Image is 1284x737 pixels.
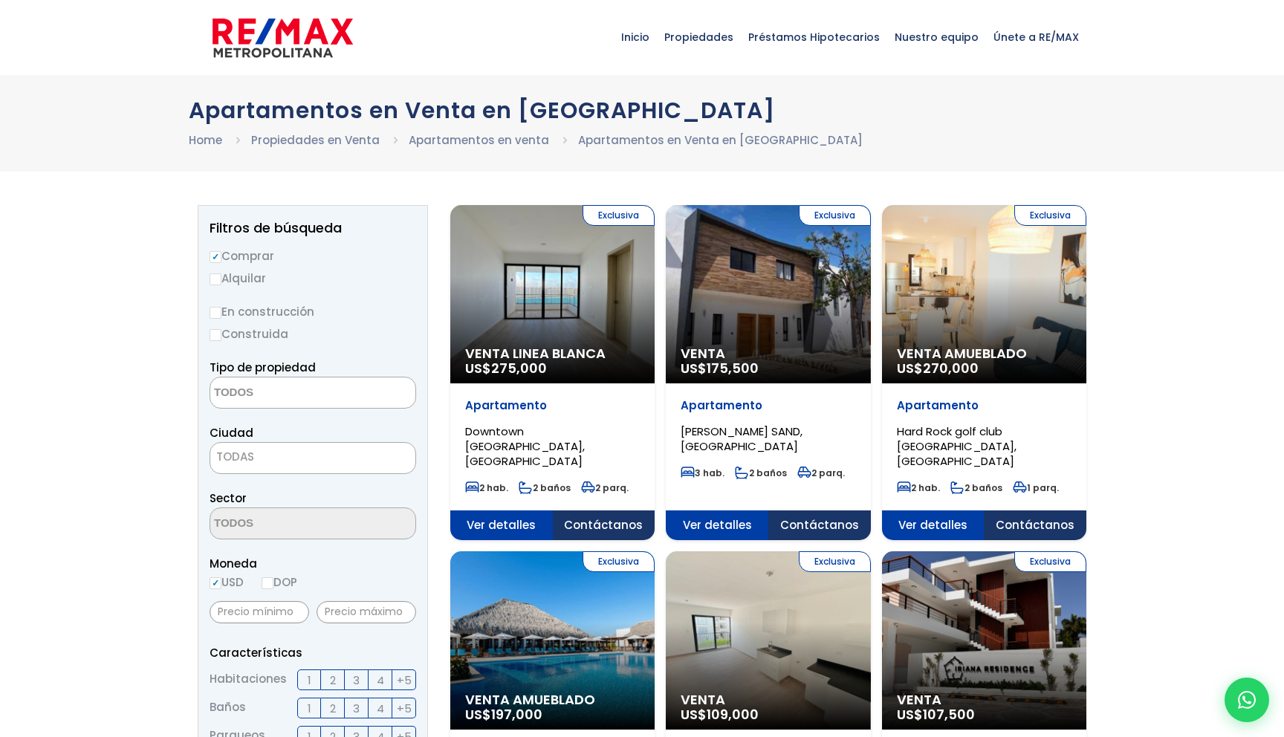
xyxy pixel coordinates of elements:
span: 2 [330,699,336,718]
span: Exclusiva [799,551,871,572]
span: 3 [353,671,360,689]
span: US$ [465,705,542,724]
span: US$ [897,705,975,724]
p: Apartamento [465,398,640,413]
input: En construcción [210,307,221,319]
span: Únete a RE/MAX [986,15,1086,59]
span: 1 [308,671,311,689]
span: Préstamos Hipotecarios [741,15,887,59]
span: Venta Amueblado [465,692,640,707]
h1: Apartamentos en Venta en [GEOGRAPHIC_DATA] [189,97,1095,123]
span: Venta [681,692,855,707]
span: Contáctanos [768,510,871,540]
span: 3 [353,699,360,718]
p: Apartamento [681,398,855,413]
input: Comprar [210,251,221,263]
p: Apartamento [897,398,1071,413]
span: 2 parq. [581,481,629,494]
span: 4 [377,671,384,689]
span: 1 parq. [1013,481,1059,494]
input: USD [210,577,221,589]
span: 3 hab. [681,467,724,479]
span: 4 [377,699,384,718]
span: Venta [681,346,855,361]
span: Exclusiva [1014,551,1086,572]
span: Exclusiva [583,551,655,572]
span: Sector [210,490,247,506]
img: remax-metropolitana-logo [213,16,353,60]
span: +5 [397,671,412,689]
a: Exclusiva Venta US$175,500 Apartamento [PERSON_NAME] SAND, [GEOGRAPHIC_DATA] 3 hab. 2 baños 2 par... [666,205,870,540]
span: Exclusiva [1014,205,1086,226]
a: Home [189,132,222,148]
label: Alquilar [210,269,416,288]
span: Venta Linea Blanca [465,346,640,361]
span: Contáctanos [553,510,655,540]
span: 2 [330,671,336,689]
a: Apartamentos en venta [409,132,549,148]
span: Moneda [210,554,416,573]
a: Exclusiva Venta Amueblado US$270,000 Apartamento Hard Rock golf club [GEOGRAPHIC_DATA], [GEOGRAPH... [882,205,1086,540]
span: Venta Amueblado [897,346,1071,361]
label: DOP [262,573,297,591]
a: Exclusiva Venta Linea Blanca US$275,000 Apartamento Downtown [GEOGRAPHIC_DATA], [GEOGRAPHIC_DATA]... [450,205,655,540]
span: 175,500 [707,359,759,377]
span: 2 baños [519,481,571,494]
span: TODAS [216,449,254,464]
span: 1 [308,699,311,718]
span: Exclusiva [799,205,871,226]
a: Apartamentos en Venta en [GEOGRAPHIC_DATA] [578,132,863,148]
textarea: Search [210,508,354,540]
span: 107,500 [923,705,975,724]
span: Ciudad [210,425,253,441]
span: Nuestro equipo [887,15,986,59]
label: Construida [210,325,416,343]
span: TODAS [210,442,416,474]
span: 2 baños [950,481,1002,494]
span: Propiedades [657,15,741,59]
span: Contáctanos [984,510,1086,540]
p: Características [210,643,416,662]
span: Ver detalles [450,510,553,540]
label: En construcción [210,302,416,321]
label: Comprar [210,247,416,265]
span: TODAS [210,447,415,467]
input: Precio mínimo [210,601,309,623]
a: Propiedades en Venta [251,132,380,148]
span: 2 baños [735,467,787,479]
span: 275,000 [491,359,547,377]
span: US$ [681,705,759,724]
input: Alquilar [210,273,221,285]
label: USD [210,573,244,591]
span: Tipo de propiedad [210,360,316,375]
textarea: Search [210,377,354,409]
span: 2 parq. [797,467,845,479]
span: [PERSON_NAME] SAND, [GEOGRAPHIC_DATA] [681,423,802,454]
span: Baños [210,698,246,718]
span: Downtown [GEOGRAPHIC_DATA], [GEOGRAPHIC_DATA] [465,423,585,469]
span: 109,000 [707,705,759,724]
span: 2 hab. [897,481,940,494]
input: Precio máximo [317,601,416,623]
span: Habitaciones [210,669,287,690]
span: 270,000 [923,359,979,377]
span: Exclusiva [583,205,655,226]
span: Venta [897,692,1071,707]
input: Construida [210,329,221,341]
span: +5 [397,699,412,718]
span: 2 hab. [465,481,508,494]
input: DOP [262,577,273,589]
h2: Filtros de búsqueda [210,221,416,236]
span: Ver detalles [882,510,985,540]
span: US$ [465,359,547,377]
span: Ver detalles [666,510,768,540]
span: Hard Rock golf club [GEOGRAPHIC_DATA], [GEOGRAPHIC_DATA] [897,423,1016,469]
span: Inicio [614,15,657,59]
span: 197,000 [491,705,542,724]
span: US$ [897,359,979,377]
span: US$ [681,359,759,377]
